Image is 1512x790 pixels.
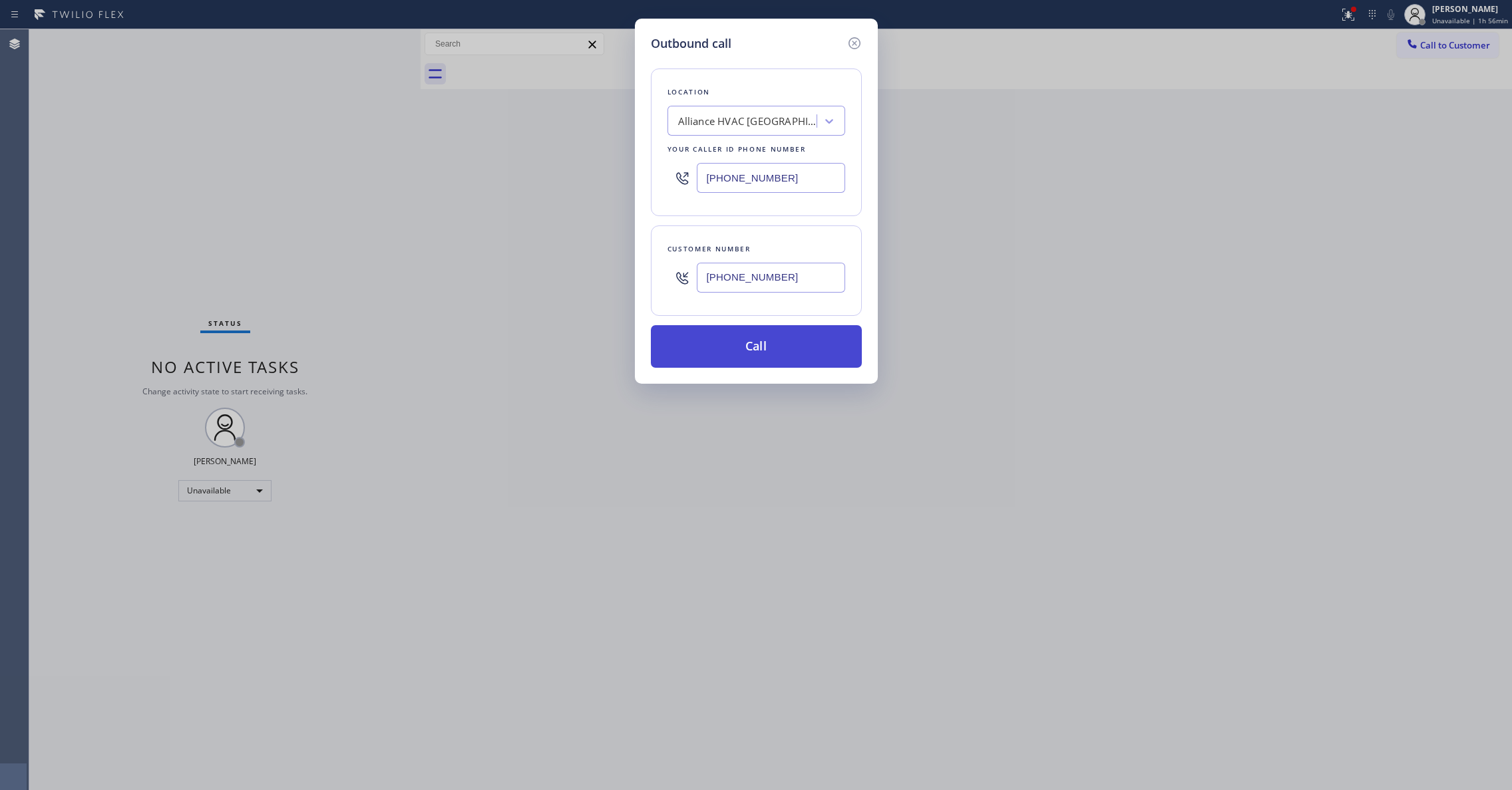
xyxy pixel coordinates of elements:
div: Customer number [667,242,845,256]
input: (123) 456-7890 [697,263,845,293]
input: (123) 456-7890 [697,163,845,193]
div: Your caller id phone number [667,142,845,156]
div: Alliance HVAC [GEOGRAPHIC_DATA] [678,114,818,129]
button: Call [651,325,862,368]
h5: Outbound call [651,35,731,53]
div: Location [667,85,845,99]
